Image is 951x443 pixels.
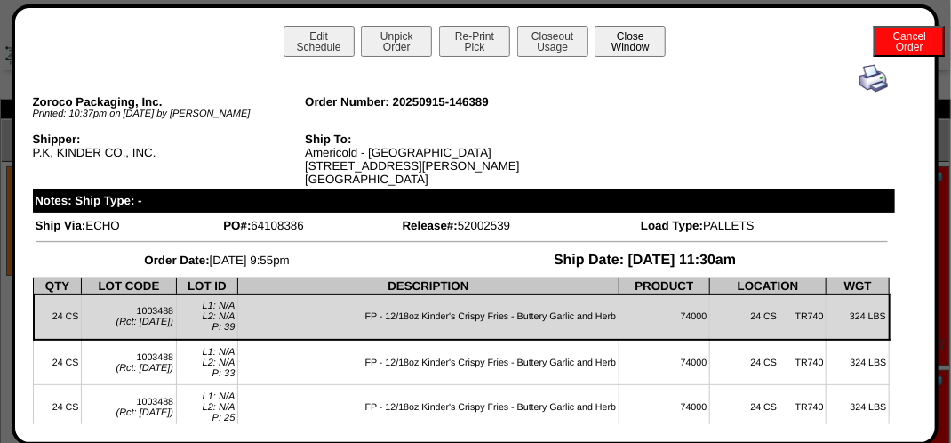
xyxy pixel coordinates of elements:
[710,385,827,430] td: 24 CS TR740
[34,278,82,294] th: QTY
[593,40,667,53] a: CloseWindow
[223,219,251,232] span: PO#:
[619,278,709,294] th: PRODUCT
[82,385,177,430] td: 1003488
[619,340,709,385] td: 74000
[35,218,221,233] td: ECHO
[640,218,889,233] td: PALLETS
[116,363,174,374] span: (Rct: [DATE])
[710,294,827,340] td: 24 CS TR740
[402,218,638,233] td: 52002539
[827,340,890,385] td: 324 LBS
[34,340,82,385] td: 24 CS
[859,64,888,93] img: print.gif
[827,294,890,340] td: 324 LBS
[203,347,236,379] span: L1: N/A L2: N/A P: 33
[305,133,578,146] div: Ship To:
[403,219,458,232] span: Release#:
[33,133,306,173] div: P.K, KINDER CO., INC.
[874,26,945,57] button: CancelOrder
[35,252,400,270] td: [DATE] 9:55pm
[116,407,174,418] span: (Rct: [DATE])
[33,133,306,146] div: Shipper:
[439,26,510,57] button: Re-PrintPick
[222,218,399,233] td: 64108386
[305,133,578,186] div: Americold - [GEOGRAPHIC_DATA] [STREET_ADDRESS][PERSON_NAME] [GEOGRAPHIC_DATA]
[82,340,177,385] td: 1003488
[827,385,890,430] td: 324 LBS
[619,294,709,340] td: 74000
[144,254,209,267] span: Order Date:
[238,294,619,340] td: FP - 12/18oz Kinder's Crispy Fries - Buttery Garlic and Herb
[238,340,619,385] td: FP - 12/18oz Kinder's Crispy Fries - Buttery Garlic and Herb
[361,26,432,57] button: UnpickOrder
[710,340,827,385] td: 24 CS TR740
[34,385,82,430] td: 24 CS
[517,26,588,57] button: CloseoutUsage
[176,278,237,294] th: LOT ID
[36,219,86,232] span: Ship Via:
[82,278,177,294] th: LOT CODE
[238,278,619,294] th: DESCRIPTION
[203,391,236,423] span: L1: N/A L2: N/A P: 25
[827,278,890,294] th: WGT
[82,294,177,340] td: 1003488
[33,189,896,213] div: Notes: Ship Type: -
[33,95,306,109] div: Zoroco Packaging, Inc.
[238,385,619,430] td: FP - 12/18oz Kinder's Crispy Fries - Buttery Garlic and Herb
[284,26,355,57] button: EditSchedule
[305,95,578,109] div: Order Number: 20250915-146389
[710,278,827,294] th: LOCATION
[554,253,736,268] span: Ship Date: [DATE] 11:30am
[595,26,666,57] button: CloseWindow
[33,109,306,119] div: Printed: 10:37pm on [DATE] by [PERSON_NAME]
[116,317,174,327] span: (Rct: [DATE])
[641,219,703,232] span: Load Type:
[619,385,709,430] td: 74000
[34,294,82,340] td: 24 CS
[203,301,236,333] span: L1: N/A L2: N/A P: 39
